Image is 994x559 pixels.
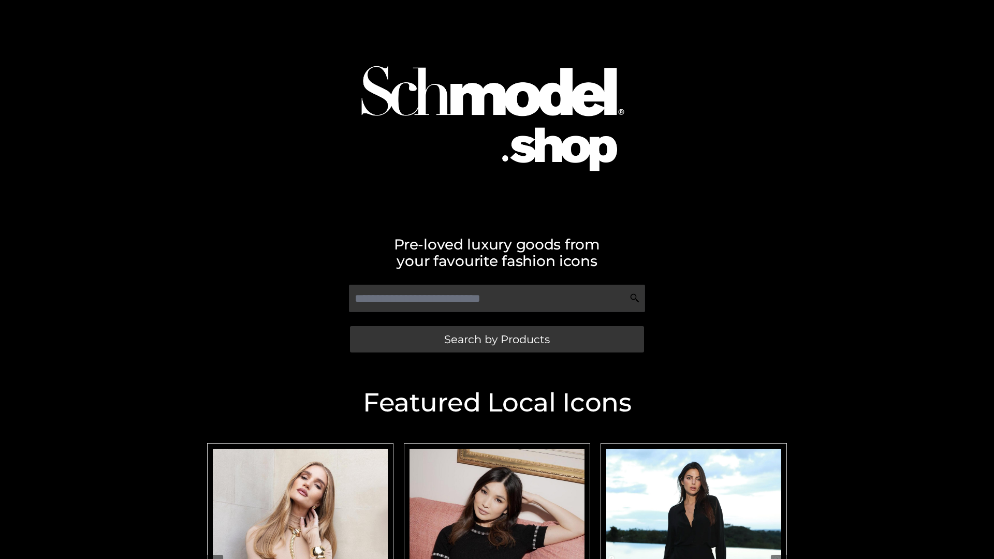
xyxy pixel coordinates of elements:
span: Search by Products [444,334,550,345]
a: Search by Products [350,326,644,352]
h2: Pre-loved luxury goods from your favourite fashion icons [202,236,792,269]
h2: Featured Local Icons​ [202,390,792,416]
img: Search Icon [630,293,640,303]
